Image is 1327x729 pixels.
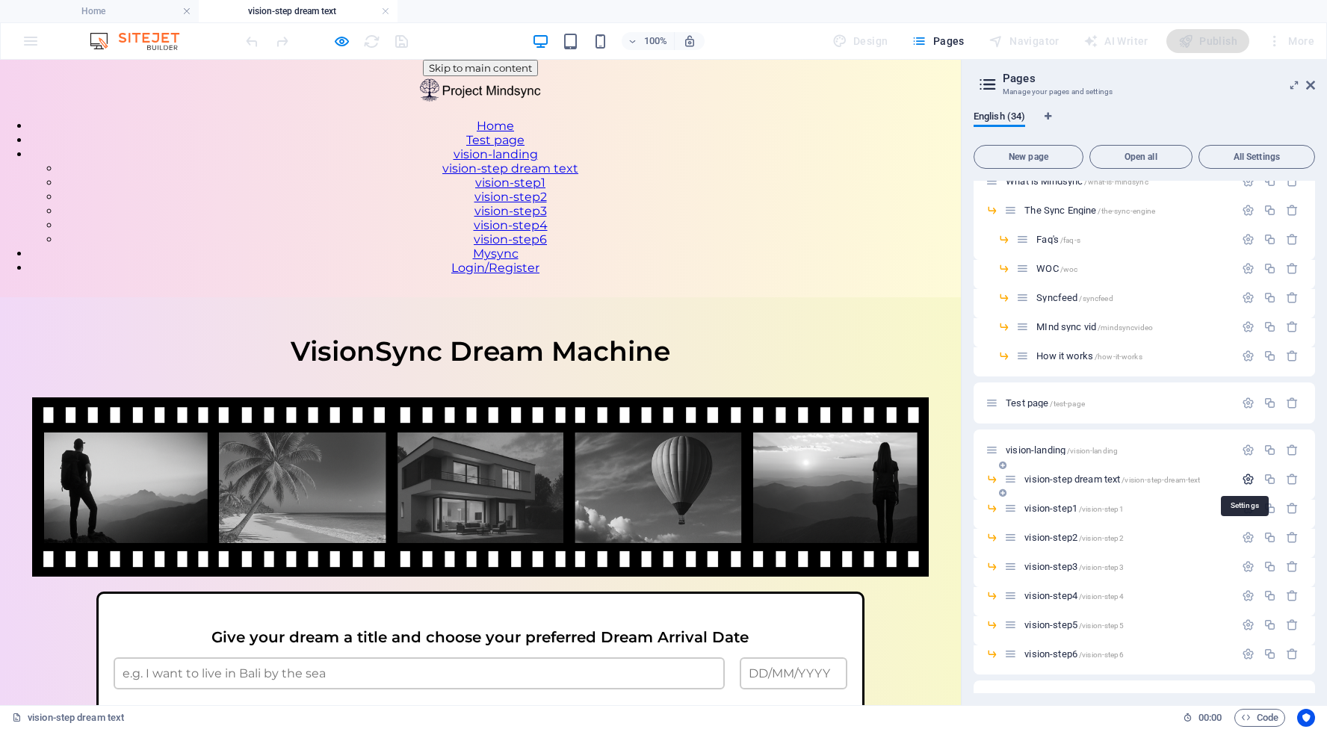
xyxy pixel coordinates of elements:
[12,709,124,727] a: Click to cancel selection. Double-click to open Pages
[1084,178,1148,186] span: /what-is-mindsync
[1242,175,1255,187] div: Settings
[974,145,1083,169] button: New page
[1263,531,1276,544] div: Duplicate
[1032,351,1234,361] div: How it works/how-it-works
[1098,207,1155,215] span: /the-sync-engine
[1003,85,1285,99] h3: Manage your pages and settings
[1286,531,1299,544] div: Remove
[332,32,350,50] button: Click here to leave preview mode and continue editing
[1020,205,1234,215] div: The Sync Engine/the-sync-engine
[1067,447,1118,455] span: /vision-landing
[1242,502,1255,515] div: Settings
[1079,563,1124,571] span: /vision-step3
[1263,320,1276,333] div: Duplicate
[1242,350,1255,362] div: Settings
[1205,152,1308,161] span: All Settings
[1079,505,1124,513] span: /vision-step1
[1286,560,1299,573] div: Remove
[1060,236,1080,244] span: /faq-s
[1263,560,1276,573] div: Duplicate
[1006,444,1118,456] span: vision-landing
[1079,294,1113,303] span: /syncfeed
[1234,709,1285,727] button: Code
[1024,619,1123,630] span: Click to open page
[974,108,1025,128] span: English (34)
[826,29,894,53] div: Design (Ctrl+Alt+Y)
[1263,397,1276,409] div: Duplicate
[1032,322,1234,332] div: MInd sync vid/mindsyncvideo
[1286,233,1299,246] div: Remove
[1198,709,1222,727] span: 00 00
[1263,350,1276,362] div: Duplicate
[1024,205,1155,216] span: Click to open page
[1286,397,1299,409] div: Remove
[1263,502,1276,515] div: Duplicate
[1050,400,1084,408] span: /test-page
[86,32,198,50] img: Editor Logo
[1020,591,1234,601] div: vision-step4/vision-step4
[1024,561,1123,572] span: vision-step3
[1006,176,1148,187] span: Click to open page
[199,3,398,19] h4: vision-step dream text
[1286,473,1299,486] div: Remove
[1263,204,1276,217] div: Duplicate
[1095,353,1142,361] span: /how-it-works
[1242,618,1255,631] div: Settings
[1242,560,1255,573] div: Settings
[1286,291,1299,304] div: Remove
[1020,533,1234,542] div: vision-step2/vision-step2
[1036,263,1077,274] span: Click to open page
[1122,476,1200,484] span: /vision-step-dream-text
[1024,503,1123,514] span: Click to open page
[1242,262,1255,275] div: Settings
[974,111,1315,139] div: Language Tabs
[1263,473,1276,486] div: Duplicate
[1024,532,1123,543] span: vision-step2
[1098,323,1153,332] span: /mindsyncvideo
[1263,618,1276,631] div: Duplicate
[1297,709,1315,727] button: Usercentrics
[1286,502,1299,515] div: Remove
[1032,235,1234,244] div: Faq's/faq-s
[1286,350,1299,362] div: Remove
[1036,234,1080,245] span: Click to open page
[1242,291,1255,304] div: Settings
[1079,534,1124,542] span: /vision-step2
[1183,709,1222,727] h6: Session time
[1032,293,1234,303] div: Syncfeed/syncfeed
[1263,175,1276,187] div: Duplicate
[1060,265,1078,273] span: /woc
[1286,648,1299,660] div: Remove
[1036,292,1113,303] span: Click to open page
[1079,651,1124,659] span: /vision-step6
[1242,444,1255,456] div: Settings
[1263,444,1276,456] div: Duplicate
[1003,72,1315,85] h2: Pages
[1242,648,1255,660] div: Settings
[1032,264,1234,273] div: WOC/woc
[1079,621,1124,630] span: /vision-step5
[1096,152,1186,161] span: Open all
[1001,398,1234,408] div: Test page/test-page
[1286,175,1299,187] div: Remove
[1209,712,1211,723] span: :
[1089,145,1193,169] button: Open all
[1024,590,1123,601] span: Click to open page
[1024,648,1123,660] span: Click to open page
[980,152,1077,161] span: New page
[1020,649,1234,659] div: vision-step6/vision-step6
[1020,474,1234,484] div: vision-step dream text/vision-step-dream-text
[1286,204,1299,217] div: Remove
[1242,589,1255,602] div: Settings
[1020,503,1234,513] div: vision-step1/vision-step1
[1286,618,1299,631] div: Remove
[644,32,668,50] h6: 100%
[1286,444,1299,456] div: Remove
[683,34,696,48] i: On resize automatically adjust zoom level to fit chosen device.
[1286,589,1299,602] div: Remove
[1242,233,1255,246] div: Settings
[1286,320,1299,333] div: Remove
[1263,291,1276,304] div: Duplicate
[1079,592,1124,601] span: /vision-step4
[912,34,964,49] span: Pages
